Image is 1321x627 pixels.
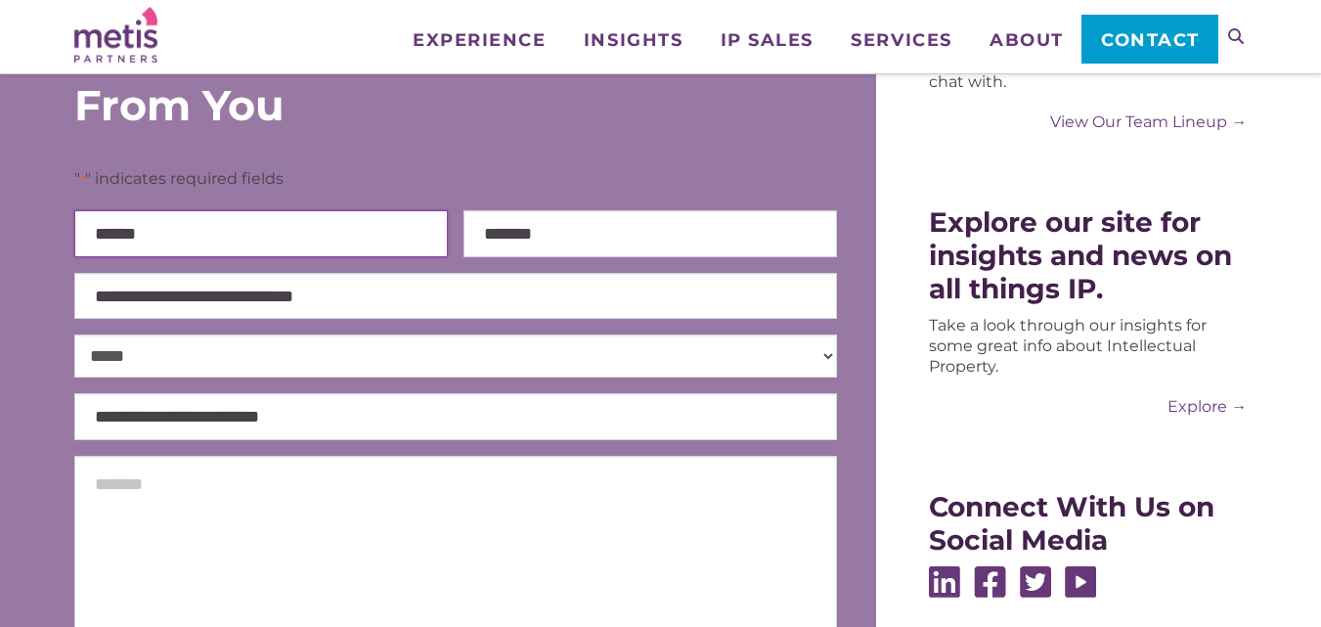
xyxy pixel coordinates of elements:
span: Services [851,31,951,49]
p: " " indicates required fields [74,168,837,190]
div: We’d Love to Hear From You [74,33,593,129]
span: Contact [1101,31,1200,49]
a: View Our Team Lineup → [929,112,1247,132]
span: About [990,31,1064,49]
div: Explore our site for insights and news on all things IP. [929,205,1247,305]
a: Explore → [929,396,1247,417]
img: Twitter [1020,566,1051,598]
a: Contact [1081,15,1217,64]
span: Experience [413,31,546,49]
img: Linkedin [929,566,960,598]
span: Insights [584,31,683,49]
div: Connect With Us on Social Media [929,490,1247,557]
span: IP Sales [721,31,814,49]
img: Metis Partners [74,7,157,63]
div: Take a look through our insights for some great info about Intellectual Property. [929,315,1247,377]
img: Facebook [974,566,1006,598]
img: Youtube [1065,566,1096,598]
